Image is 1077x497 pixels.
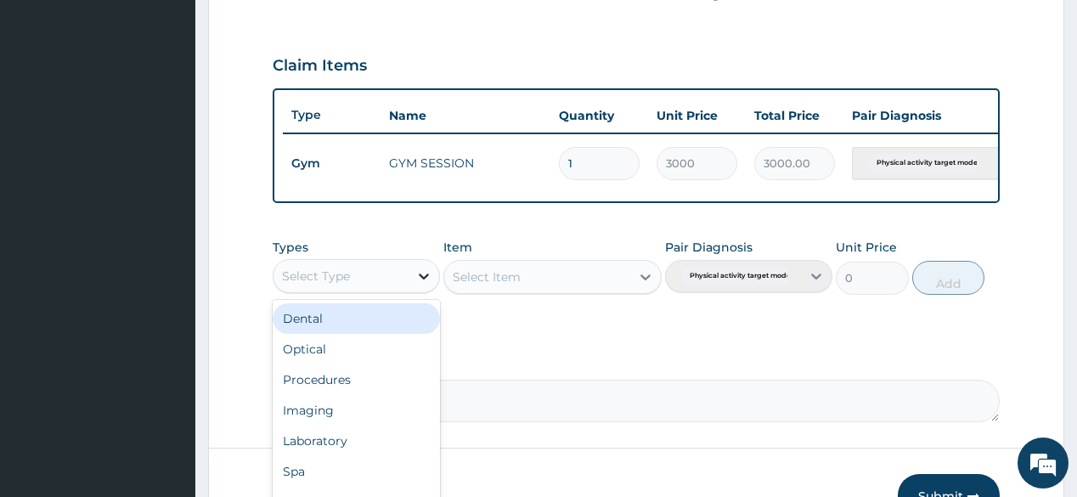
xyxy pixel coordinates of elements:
div: Select Type [282,268,350,285]
label: Comment [273,356,999,370]
textarea: Type your message and hit 'Enter' [8,323,324,382]
div: Chat with us now [88,95,285,117]
label: Pair Diagnosis [665,239,753,256]
th: Total Price [746,99,843,133]
div: Procedures [273,364,440,395]
button: Add [912,261,985,295]
td: Gym [283,148,381,179]
th: Pair Diagnosis [843,99,1030,133]
th: Name [381,99,550,133]
td: GYM SESSION [381,146,550,180]
label: Unit Price [836,239,897,256]
h3: Claim Items [273,57,367,76]
div: Imaging [273,395,440,426]
div: Laboratory [273,426,440,456]
label: Types [273,240,308,255]
th: Unit Price [648,99,746,133]
label: Item [443,239,472,256]
div: Optical [273,334,440,364]
div: Spa [273,456,440,487]
th: Type [283,99,381,131]
span: We're online! [99,144,234,315]
img: d_794563401_company_1708531726252_794563401 [31,85,69,127]
th: Quantity [550,99,648,133]
div: Dental [273,303,440,334]
div: Minimize live chat window [279,8,319,49]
